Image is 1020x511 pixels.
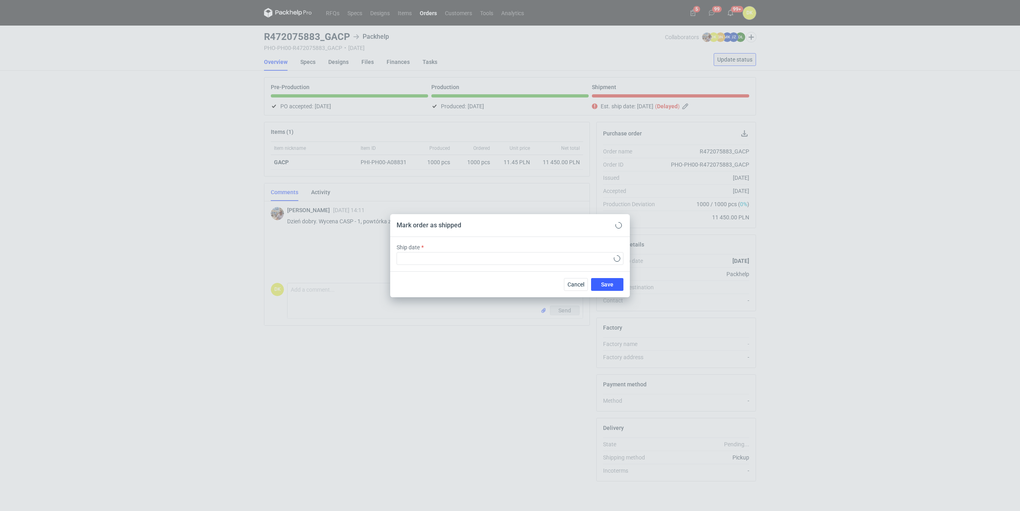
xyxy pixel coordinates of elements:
[568,282,584,287] span: Cancel
[397,221,461,230] div: Mark order as shipped
[591,278,623,291] button: Save
[601,282,613,287] span: Save
[564,278,588,291] button: Cancel
[397,243,420,251] label: Ship date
